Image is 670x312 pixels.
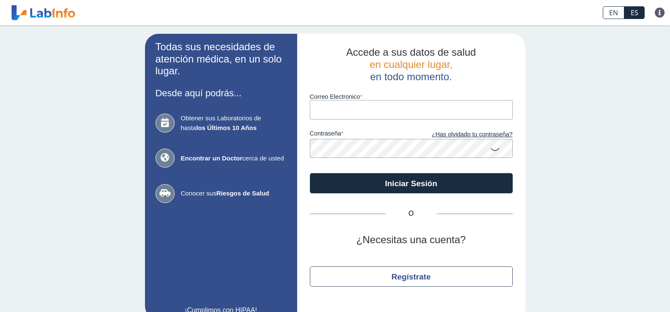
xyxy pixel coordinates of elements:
label: Correo Electronico [310,93,513,100]
h3: Desde aquí podrás... [156,88,287,98]
span: Conocer sus [181,189,287,198]
label: contraseña [310,130,411,139]
a: ¿Has olvidado tu contraseña? [411,130,513,139]
h2: ¿Necesitas una cuenta? [310,234,513,246]
b: Riesgos de Salud [216,190,269,197]
span: Accede a sus datos de salud [346,46,476,58]
span: en todo momento. [370,71,452,82]
span: cerca de usted [181,154,287,163]
h2: Todas sus necesidades de atención médica, en un solo lugar. [156,41,287,77]
span: O [386,209,437,219]
span: en cualquier lugar, [369,59,452,70]
a: ES [624,6,645,19]
button: Iniciar Sesión [310,173,513,193]
b: Encontrar un Doctor [181,155,243,162]
button: Regístrate [310,266,513,287]
a: EN [603,6,624,19]
span: Obtener sus Laboratorios de hasta [181,114,287,133]
b: los Últimos 10 Años [196,124,257,131]
iframe: Help widget launcher [595,279,661,303]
